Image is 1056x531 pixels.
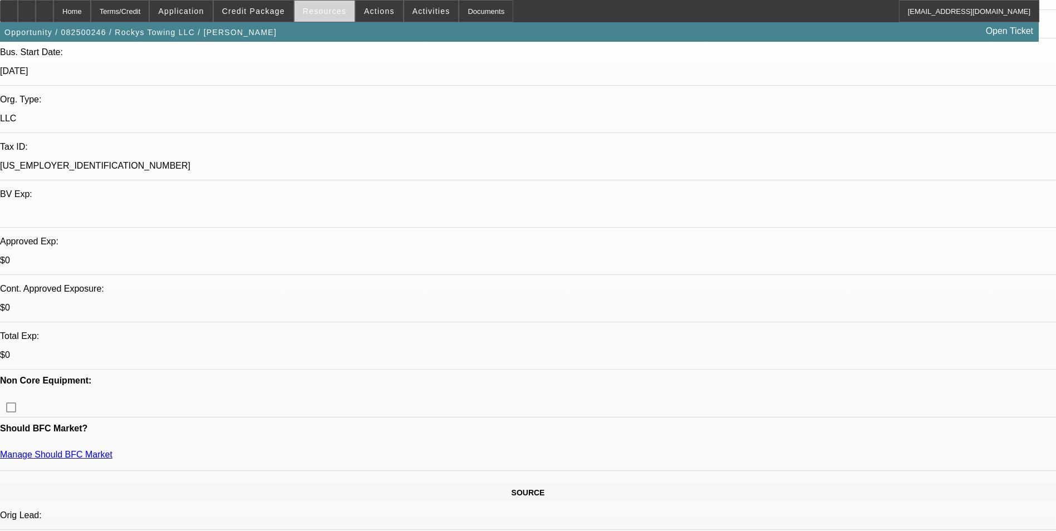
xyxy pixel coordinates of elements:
span: SOURCE [512,488,545,497]
span: Opportunity / 082500246 / Rockys Towing LLC / [PERSON_NAME] [4,28,277,37]
span: Resources [303,7,346,16]
button: Activities [404,1,459,22]
button: Credit Package [214,1,293,22]
button: Actions [356,1,403,22]
span: Activities [412,7,450,16]
button: Resources [294,1,355,22]
span: Credit Package [222,7,285,16]
span: Actions [364,7,395,16]
button: Application [150,1,212,22]
a: Open Ticket [981,22,1038,41]
span: Application [158,7,204,16]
